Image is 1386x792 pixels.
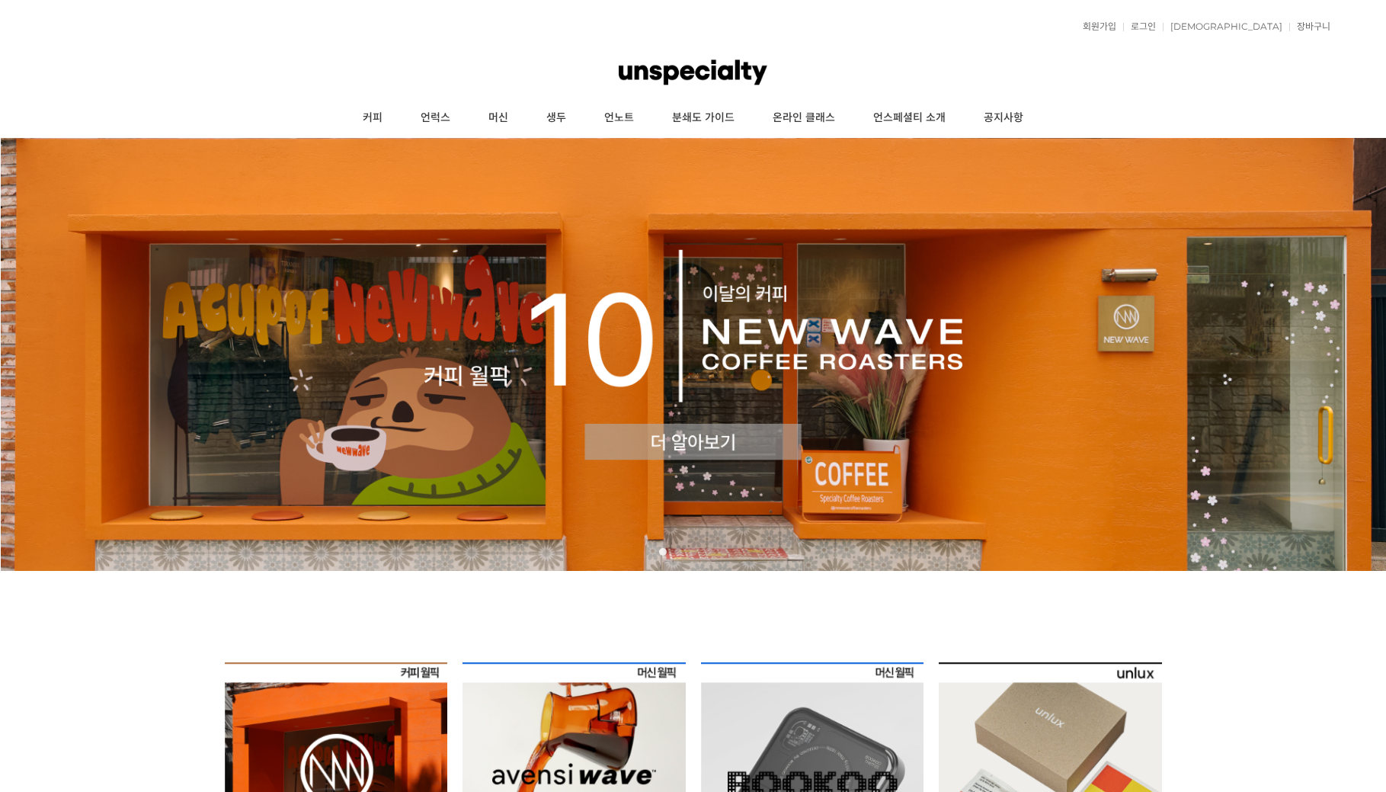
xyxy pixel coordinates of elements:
a: 분쇄도 가이드 [653,99,754,137]
a: 언스페셜티 소개 [854,99,965,137]
a: 로그인 [1123,22,1156,31]
a: 장바구니 [1289,22,1330,31]
a: 공지사항 [965,99,1042,137]
a: 머신 [469,99,527,137]
a: 온라인 클래스 [754,99,854,137]
a: 언노트 [585,99,653,137]
a: 4 [705,548,712,556]
a: 커피 [344,99,402,137]
img: 언스페셜티 몰 [619,50,767,95]
a: 언럭스 [402,99,469,137]
a: 2 [674,548,682,556]
a: 5 [720,548,728,556]
a: [DEMOGRAPHIC_DATA] [1163,22,1282,31]
a: 생두 [527,99,585,137]
a: 회원가입 [1075,22,1116,31]
a: 3 [690,548,697,556]
a: 1 [659,548,667,556]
